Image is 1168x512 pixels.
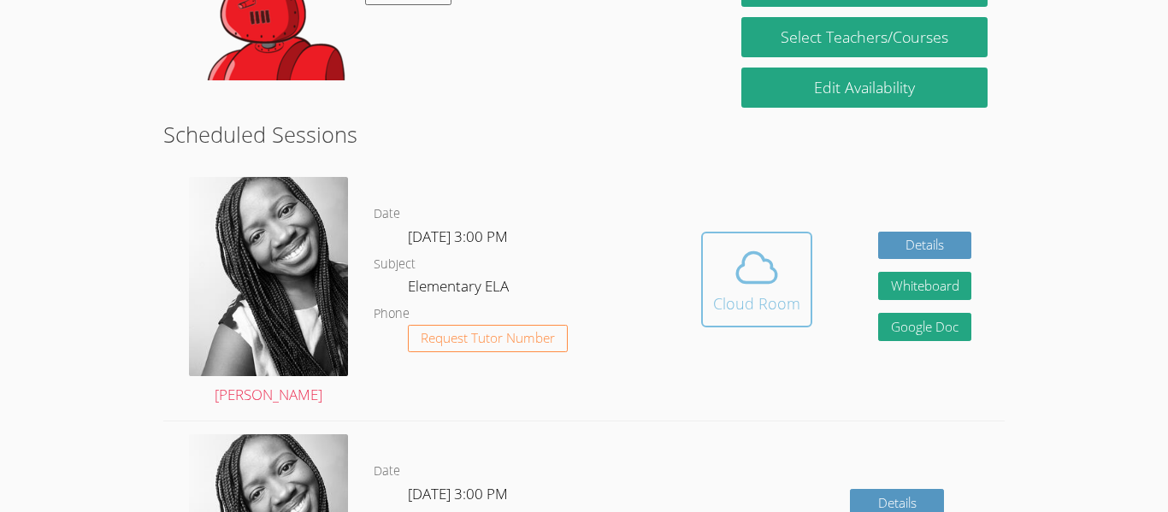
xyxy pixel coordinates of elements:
[374,303,410,325] dt: Phone
[878,272,972,300] button: Whiteboard
[741,68,988,108] a: Edit Availability
[701,232,812,327] button: Cloud Room
[878,313,972,341] a: Google Doc
[189,177,348,375] img: avatar.png
[878,232,972,260] a: Details
[741,17,988,57] a: Select Teachers/Courses
[421,332,555,344] span: Request Tutor Number
[374,203,400,225] dt: Date
[408,227,508,246] span: [DATE] 3:00 PM
[408,484,508,503] span: [DATE] 3:00 PM
[374,254,416,275] dt: Subject
[163,118,1005,150] h2: Scheduled Sessions
[189,177,348,408] a: [PERSON_NAME]
[713,291,800,315] div: Cloud Room
[374,461,400,482] dt: Date
[408,325,568,353] button: Request Tutor Number
[408,274,512,303] dd: Elementary ELA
